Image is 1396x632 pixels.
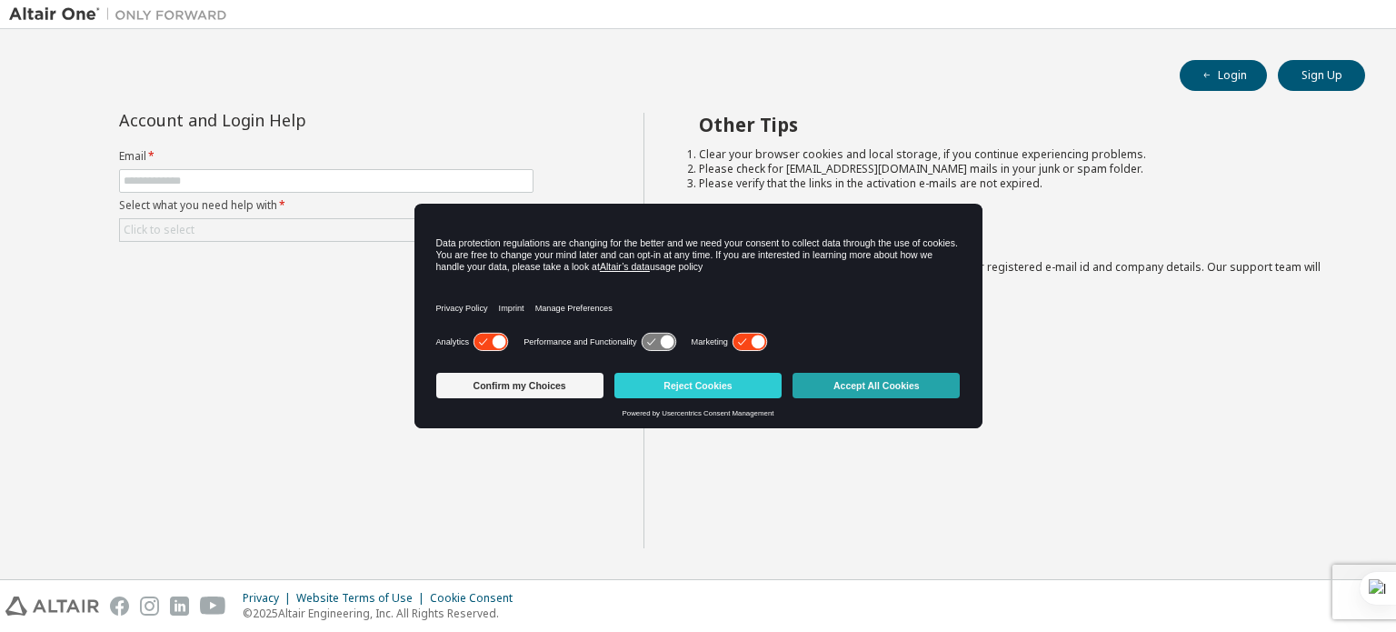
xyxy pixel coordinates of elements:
div: Website Terms of Use [296,591,430,606]
img: Altair One [9,5,236,24]
li: Clear your browser cookies and local storage, if you continue experiencing problems. [699,147,1333,162]
span: with a brief description of the problem, your registered e-mail id and company details. Our suppo... [699,259,1321,289]
img: youtube.svg [200,597,226,616]
div: Click to select [120,219,533,241]
li: Please check for [EMAIL_ADDRESS][DOMAIN_NAME] mails in your junk or spam folder. [699,162,1333,176]
div: Cookie Consent [430,591,523,606]
label: Email [119,149,533,164]
p: © 2025 Altair Engineering, Inc. All Rights Reserved. [243,606,523,621]
img: instagram.svg [140,597,159,616]
div: Account and Login Help [119,113,451,127]
li: Please verify that the links in the activation e-mails are not expired. [699,176,1333,191]
div: Privacy [243,591,296,606]
div: Click to select [124,223,194,237]
button: Login [1180,60,1267,91]
h2: Not sure how to login? [699,226,1333,249]
img: linkedin.svg [170,597,189,616]
img: facebook.svg [110,597,129,616]
button: Sign Up [1278,60,1365,91]
label: Select what you need help with [119,198,533,213]
h2: Other Tips [699,113,1333,136]
img: altair_logo.svg [5,597,99,616]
